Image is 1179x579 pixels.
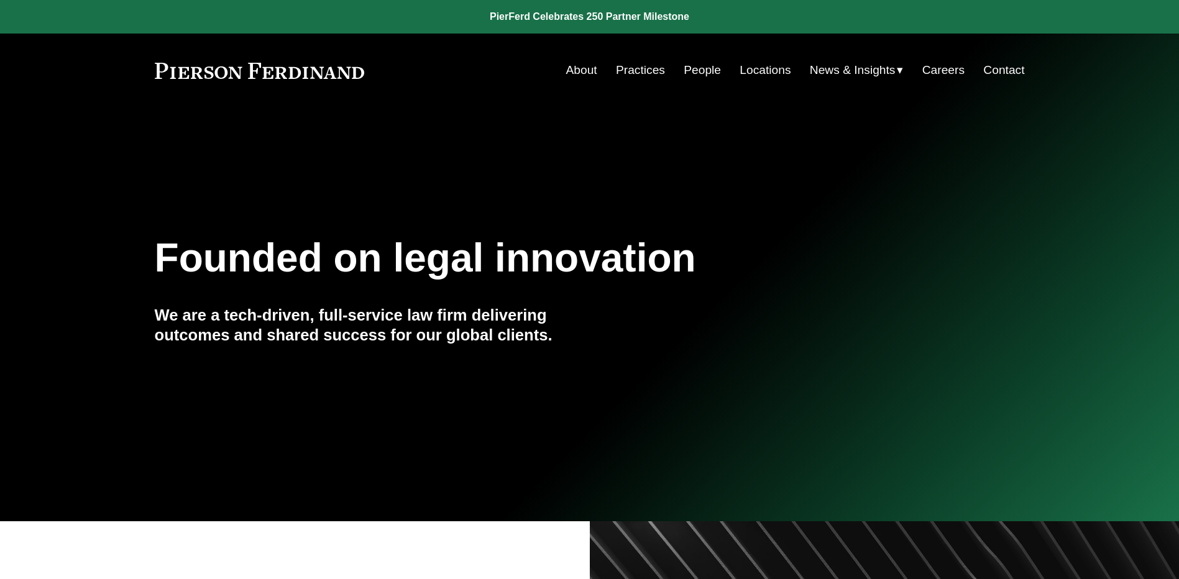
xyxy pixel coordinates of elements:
a: Careers [922,58,965,82]
h4: We are a tech-driven, full-service law firm delivering outcomes and shared success for our global... [155,305,590,345]
a: People [684,58,721,82]
a: Locations [740,58,791,82]
a: folder dropdown [810,58,904,82]
span: News & Insights [810,60,896,81]
h1: Founded on legal innovation [155,235,880,281]
a: Contact [983,58,1024,82]
a: About [566,58,597,82]
a: Practices [616,58,665,82]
